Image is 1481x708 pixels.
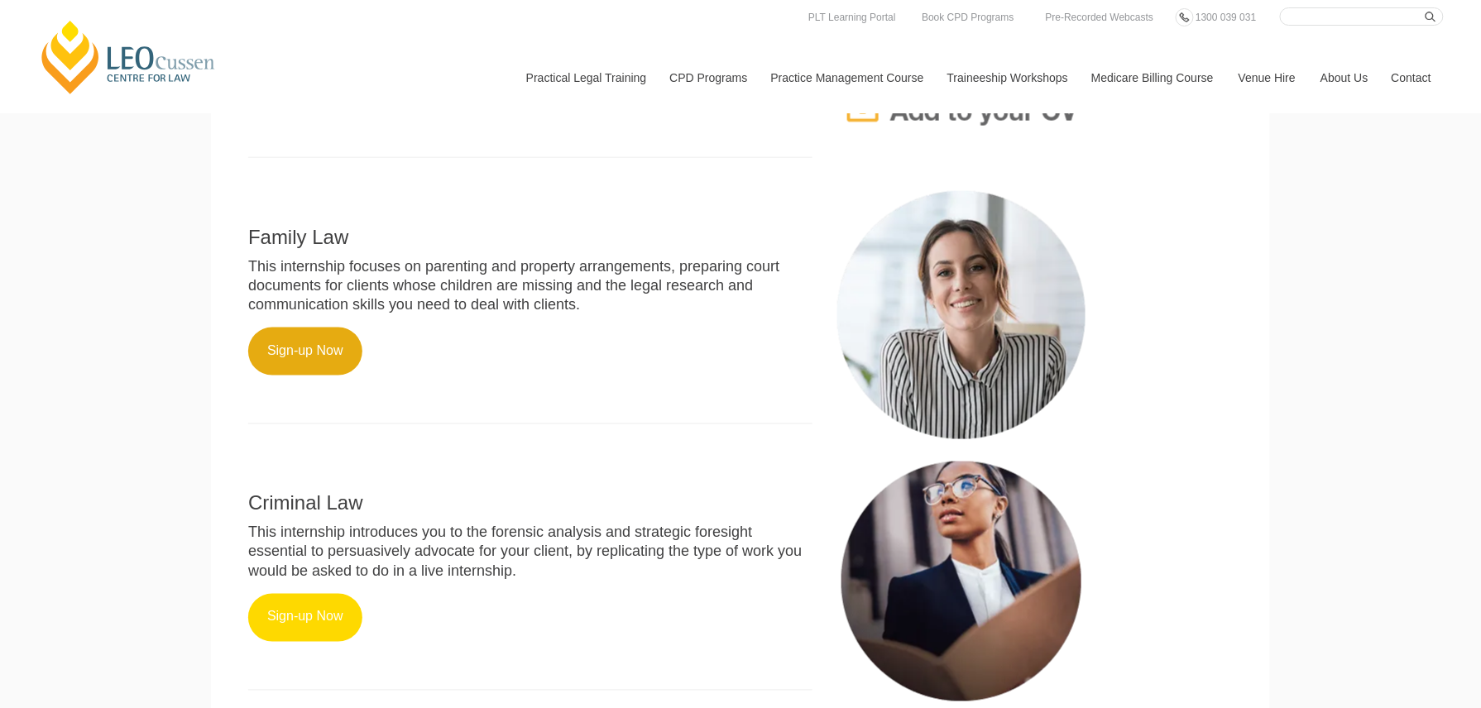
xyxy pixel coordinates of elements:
[804,8,900,26] a: PLT Learning Portal
[248,493,812,514] h2: Criminal Law
[248,227,812,248] h2: Family Law
[1379,42,1444,113] a: Contact
[514,42,658,113] a: Practical Legal Training
[935,42,1079,113] a: Traineeship Workshops
[248,524,812,581] p: This internship introduces you to the forensic analysis and strategic foresight essential to pers...
[759,42,935,113] a: Practice Management Course
[657,42,758,113] a: CPD Programs
[1079,42,1226,113] a: Medicare Billing Course
[1196,12,1256,23] span: 1300 039 031
[918,8,1018,26] a: Book CPD Programs
[37,18,220,96] a: [PERSON_NAME] Centre for Law
[248,257,812,315] p: This internship focuses on parenting and property arrangements, preparing court documents for cli...
[1226,42,1308,113] a: Venue Hire
[1191,8,1260,26] a: 1300 039 031
[248,328,362,376] a: Sign-up Now
[248,594,362,642] a: Sign-up Now
[1308,42,1379,113] a: About Us
[1042,8,1158,26] a: Pre-Recorded Webcasts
